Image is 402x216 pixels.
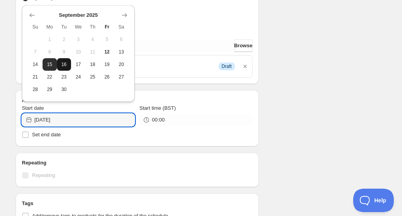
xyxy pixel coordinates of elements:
span: 17 [74,61,82,68]
span: We [74,24,82,30]
button: Monday September 15 2025 [43,58,57,71]
span: 19 [103,61,111,68]
button: Sunday September 7 2025 [28,46,43,58]
button: Thursday September 4 2025 [85,33,100,46]
span: Th [89,24,97,30]
button: Saturday September 27 2025 [114,71,129,83]
span: 1 [46,36,54,43]
span: Su [31,24,39,30]
button: Wednesday September 3 2025 [71,33,85,46]
span: Start time (BST) [139,105,176,111]
span: 6 [117,36,126,43]
th: Monday [43,21,57,33]
span: Browse [234,42,253,50]
button: Saturday September 13 2025 [114,46,129,58]
span: 28 [31,86,39,93]
button: Friday September 26 2025 [100,71,114,83]
span: 26 [103,74,111,80]
h2: Active dates [22,96,253,104]
span: 21 [31,74,39,80]
button: Tuesday September 16 2025 [57,58,71,71]
span: 16 [60,61,68,68]
button: Thursday September 25 2025 [85,71,100,83]
span: 13 [117,49,126,55]
button: Browse [234,39,253,52]
span: 11 [89,49,97,55]
span: 2 [60,36,68,43]
th: Friday [100,21,114,33]
span: 27 [117,74,126,80]
th: Saturday [114,21,129,33]
h2: Repeating [22,159,253,167]
span: 18 [89,61,97,68]
span: Draft [222,63,232,70]
button: Monday September 1 2025 [43,33,57,46]
button: Sunday September 14 2025 [28,58,43,71]
span: 8 [46,49,54,55]
th: Thursday [85,21,100,33]
button: Monday September 8 2025 [43,46,57,58]
span: 4 [89,36,97,43]
iframe: Toggle Customer Support [353,189,394,212]
th: Tuesday [57,21,71,33]
button: Tuesday September 30 2025 [57,83,71,96]
th: Wednesday [71,21,85,33]
button: Friday September 19 2025 [100,58,114,71]
span: 29 [46,86,54,93]
span: Repeating [32,172,55,178]
span: 24 [74,74,82,80]
span: 30 [60,86,68,93]
button: Wednesday September 10 2025 [71,46,85,58]
span: Set end date [32,132,61,137]
span: 3 [74,36,82,43]
button: Sunday September 21 2025 [28,71,43,83]
button: Wednesday September 17 2025 [71,58,85,71]
span: 7 [31,49,39,55]
span: Sa [117,24,126,30]
span: 22 [46,74,54,80]
span: Fr [103,24,111,30]
span: 14 [31,61,39,68]
h2: Tags [22,200,253,207]
span: Tu [60,24,68,30]
span: 12 [103,49,111,55]
span: 5 [103,36,111,43]
button: Sunday September 28 2025 [28,83,43,96]
button: Show previous month, August 2025 [27,10,37,21]
button: Monday September 29 2025 [43,83,57,96]
button: Saturday September 6 2025 [114,33,129,46]
button: Thursday September 11 2025 [85,46,100,58]
span: 10 [74,49,82,55]
button: Saturday September 20 2025 [114,58,129,71]
span: 23 [60,74,68,80]
button: Show next month, October 2025 [119,10,130,21]
button: Friday September 5 2025 [100,33,114,46]
button: Tuesday September 9 2025 [57,46,71,58]
span: 20 [117,61,126,68]
span: Mo [46,24,54,30]
button: Today Friday September 12 2025 [100,46,114,58]
span: 25 [89,74,97,80]
button: Tuesday September 2 2025 [57,33,71,46]
span: 9 [60,49,68,55]
th: Sunday [28,21,43,33]
button: Tuesday September 23 2025 [57,71,71,83]
span: Start date [22,105,44,111]
span: 15 [46,61,54,68]
button: Thursday September 18 2025 [85,58,100,71]
button: Wednesday September 24 2025 [71,71,85,83]
button: Monday September 22 2025 [43,71,57,83]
